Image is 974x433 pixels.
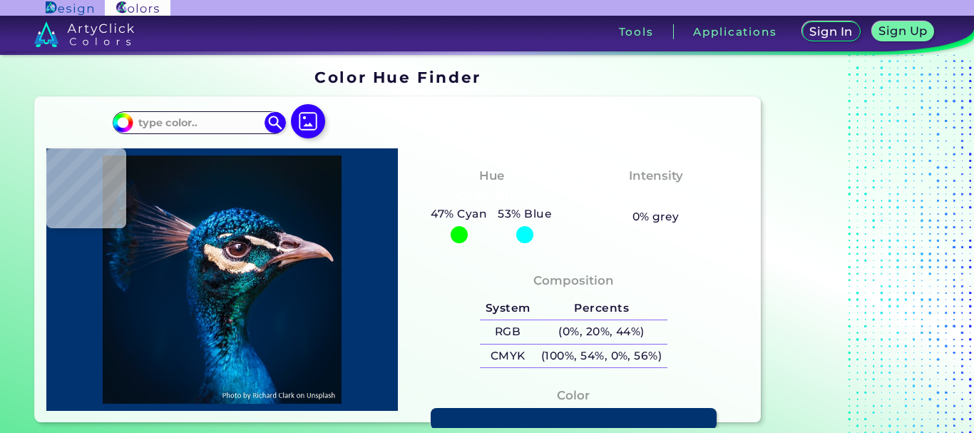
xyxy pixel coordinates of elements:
h5: Sign Up [878,25,928,37]
img: icon search [265,112,286,133]
h3: Applications [693,26,776,37]
h4: Hue [479,165,504,186]
h5: CMYK [480,345,535,368]
h5: 47% Cyan [426,205,493,223]
h5: System [480,296,535,320]
h3: Cyan-Blue [451,188,532,205]
img: logo_artyclick_colors_white.svg [34,21,135,47]
h5: Percents [535,296,667,320]
img: img_pavlin.jpg [53,156,391,404]
h5: 53% Blue [493,205,558,223]
h4: Composition [533,270,614,291]
h5: Sign In [809,26,853,38]
a: Sign In [801,21,861,42]
h5: 0% grey [632,208,680,226]
h5: (100%, 54%, 0%, 56%) [535,345,667,368]
h4: Color [557,385,590,406]
h5: (0%, 20%, 44%) [535,320,667,344]
h3: Vibrant [625,188,687,205]
img: ArtyClick Design logo [46,1,93,15]
img: icon picture [291,104,325,138]
a: Sign Up [871,21,935,42]
input: type color.. [133,113,266,132]
h4: Intensity [629,165,683,186]
h1: Color Hue Finder [314,66,481,88]
h5: RGB [480,320,535,344]
h3: Tools [619,26,654,37]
